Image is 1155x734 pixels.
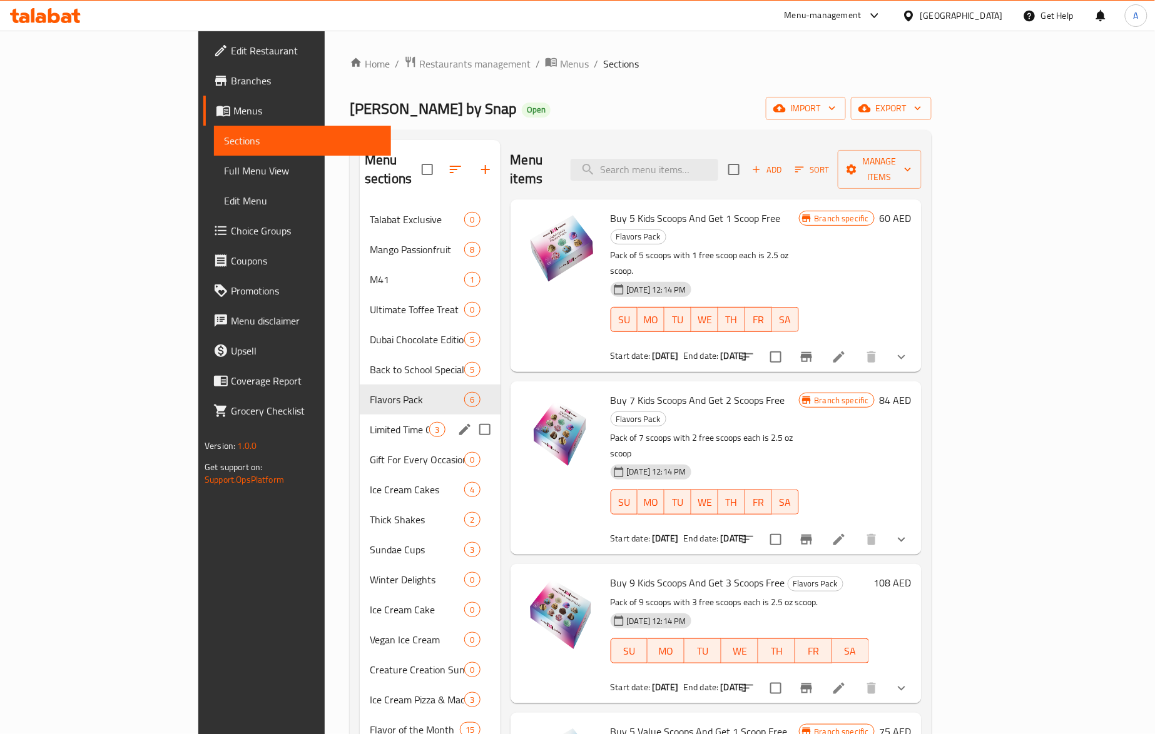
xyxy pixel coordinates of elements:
[848,154,912,185] span: Manage items
[365,151,421,188] h2: Menu sections
[1134,9,1139,23] span: A
[772,307,799,332] button: SA
[464,542,480,557] div: items
[231,403,381,418] span: Grocery Checklist
[648,638,684,663] button: MO
[360,685,500,715] div: Ice Cream Pizza & Macarons3
[611,209,781,228] span: Buy 5 Kids Scoops And Get 1 Scoop Free
[238,438,257,454] span: 1.0.0
[857,342,887,372] button: delete
[611,307,638,332] button: SU
[669,311,686,329] span: TU
[464,302,480,317] div: items
[464,242,480,257] div: items
[747,160,787,179] button: Add
[224,163,381,178] span: Full Menu View
[691,490,718,515] button: WE
[465,454,479,466] span: 0
[370,212,464,227] span: Talabat Exclusive
[887,525,917,555] button: show more
[521,574,601,654] img: Buy 9 Kids Scoops And Get 3 Scoops Free
[231,283,381,298] span: Promotions
[792,160,833,179] button: Sort
[465,664,479,676] span: 0
[370,692,464,707] span: Ice Cream Pizza & Macarons
[721,348,747,364] b: [DATE]
[360,204,500,234] div: Talabat Exclusive0
[795,163,830,177] span: Sort
[203,306,391,336] a: Menu disclaimer
[616,493,633,511] span: SU
[718,490,745,515] button: TH
[664,490,691,515] button: TU
[763,344,789,370] span: Select to update
[777,493,794,511] span: SA
[231,343,381,358] span: Upsell
[791,342,822,372] button: Branch-specific-item
[231,43,381,58] span: Edit Restaurant
[611,391,785,410] span: Buy 7 Kids Scoops And Get 2 Scoops Free
[370,662,464,677] div: Creature Creation Sundae
[231,373,381,388] span: Coverage Report
[616,642,643,660] span: SU
[522,104,551,115] span: Open
[691,307,718,332] button: WE
[611,490,638,515] button: SU
[611,430,799,461] p: Pack of 7 scoops with 2 free scoops each is 2.5 oz scoop
[622,615,691,627] span: [DATE] 12:14 PM
[664,307,691,332] button: TU
[360,354,500,385] div: Back to School Special5
[471,154,501,184] button: Add section
[465,394,479,406] span: 6
[652,348,678,364] b: [DATE]
[832,638,869,663] button: SA
[857,673,887,703] button: delete
[214,126,391,156] a: Sections
[465,544,479,556] span: 3
[214,156,391,186] a: Full Menu View
[465,634,479,646] span: 0
[745,490,772,515] button: FR
[464,332,480,347] div: items
[360,595,500,625] div: Ice Cream Cake0
[766,97,846,120] button: import
[653,642,679,660] span: MO
[777,311,794,329] span: SA
[465,214,479,226] span: 0
[360,505,500,535] div: Thick Shakes2
[360,324,500,354] div: Dubai Chocolate Edition5
[643,493,659,511] span: MO
[440,154,471,184] span: Sort sections
[616,311,633,329] span: SU
[894,532,909,547] svg: Show Choices
[696,311,713,329] span: WE
[360,415,500,445] div: Limited Time Offer3edit
[233,103,381,118] span: Menus
[370,422,429,437] div: Limited Time Offer
[683,348,718,364] span: End date:
[611,411,666,426] div: Flavors Pack
[370,332,464,347] div: Dubai Chocolate Edition
[231,253,381,268] span: Coupons
[721,156,747,183] span: Select section
[776,101,836,116] span: import
[638,307,664,332] button: MO
[370,452,464,467] div: Gift For Every Occasion
[203,216,391,246] a: Choice Groups
[669,493,686,511] span: TU
[464,692,480,707] div: items
[545,56,589,72] a: Menus
[750,493,767,511] span: FR
[370,512,464,527] div: Thick Shakes
[465,274,479,286] span: 1
[726,642,753,660] span: WE
[464,392,480,407] div: items
[455,420,474,439] button: edit
[750,163,784,177] span: Add
[791,525,822,555] button: Branch-specific-item
[419,56,531,71] span: Restaurants management
[231,73,381,88] span: Branches
[594,56,598,71] li: /
[857,525,887,555] button: delete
